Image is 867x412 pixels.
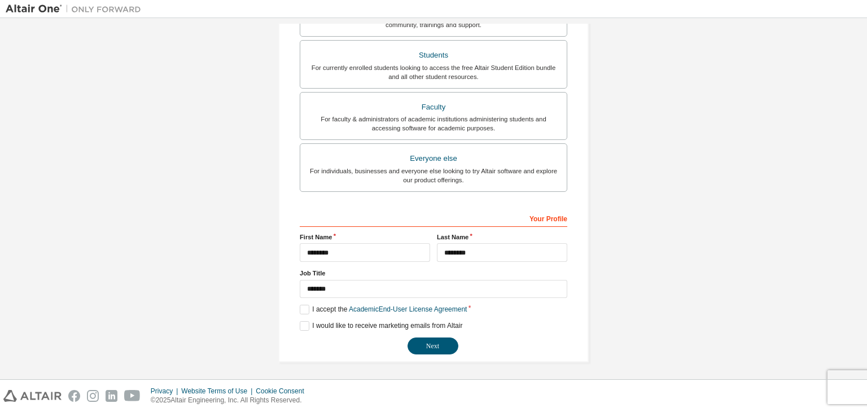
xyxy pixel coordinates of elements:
[124,390,141,402] img: youtube.svg
[307,166,560,185] div: For individuals, businesses and everyone else looking to try Altair software and explore our prod...
[106,390,117,402] img: linkedin.svg
[87,390,99,402] img: instagram.svg
[307,47,560,63] div: Students
[68,390,80,402] img: facebook.svg
[181,387,256,396] div: Website Terms of Use
[437,233,567,242] label: Last Name
[256,387,310,396] div: Cookie Consent
[151,387,181,396] div: Privacy
[300,233,430,242] label: First Name
[408,338,458,354] button: Next
[300,269,567,278] label: Job Title
[300,321,462,331] label: I would like to receive marketing emails from Altair
[300,209,567,227] div: Your Profile
[151,396,311,405] p: © 2025 Altair Engineering, Inc. All Rights Reserved.
[300,305,467,314] label: I accept the
[6,3,147,15] img: Altair One
[307,151,560,166] div: Everyone else
[307,63,560,81] div: For currently enrolled students looking to access the free Altair Student Edition bundle and all ...
[307,115,560,133] div: For faculty & administrators of academic institutions administering students and accessing softwa...
[307,99,560,115] div: Faculty
[349,305,467,313] a: Academic End-User License Agreement
[3,390,62,402] img: altair_logo.svg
